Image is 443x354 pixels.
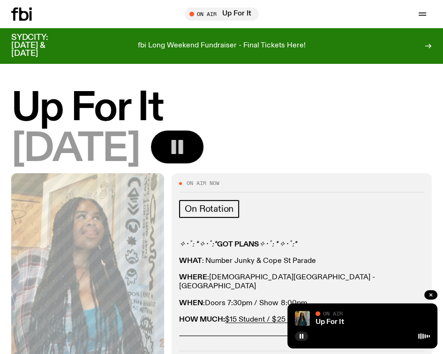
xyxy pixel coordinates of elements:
[179,316,225,323] strong: HOW MUCH:
[185,8,259,21] button: On AirUp For It
[179,299,424,308] p: : Doors 7:30pm / Show 8:00pm
[185,204,233,214] span: On Rotation
[295,311,310,326] img: Ify - a Brown Skin girl with black braided twists, looking up to the side with her tongue stickin...
[179,274,207,281] strong: WHERE
[315,318,344,326] a: Up For It
[179,200,239,218] a: On Rotation
[138,42,306,50] p: fbi Long Weekend Fundraiser - Final Tickets Here!
[179,300,203,307] strong: WHEN
[11,90,432,128] h1: Up For It
[225,316,351,323] a: $15 Student / $25 General Admission
[179,241,217,248] em: ✧･ﾟ: *✧･ﾟ:*
[11,34,71,58] h3: SYDCITY: [DATE] & [DATE]
[179,257,202,265] strong: WHAT
[187,181,219,186] span: On Air Now
[259,241,297,248] em: ✧･ﾟ: *✧･ﾟ:*
[323,310,343,316] span: On Air
[179,257,424,266] p: : Number Junky & Cope St Parade
[11,131,140,169] span: [DATE]
[179,273,424,291] p: : [DEMOGRAPHIC_DATA][GEOGRAPHIC_DATA] - [GEOGRAPHIC_DATA]
[217,241,259,248] strong: GOT PLANS
[179,332,424,341] p: ─────────────────────────────────────────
